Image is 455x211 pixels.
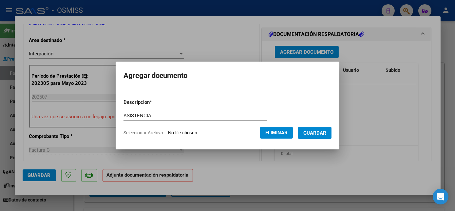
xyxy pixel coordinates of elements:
[433,189,448,204] div: Open Intercom Messenger
[123,99,186,106] p: Descripcion
[123,130,163,135] span: Seleccionar Archivo
[123,69,332,82] h2: Agregar documento
[298,127,332,139] button: Guardar
[303,130,326,136] span: Guardar
[260,127,293,139] button: Eliminar
[265,130,288,136] span: Eliminar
